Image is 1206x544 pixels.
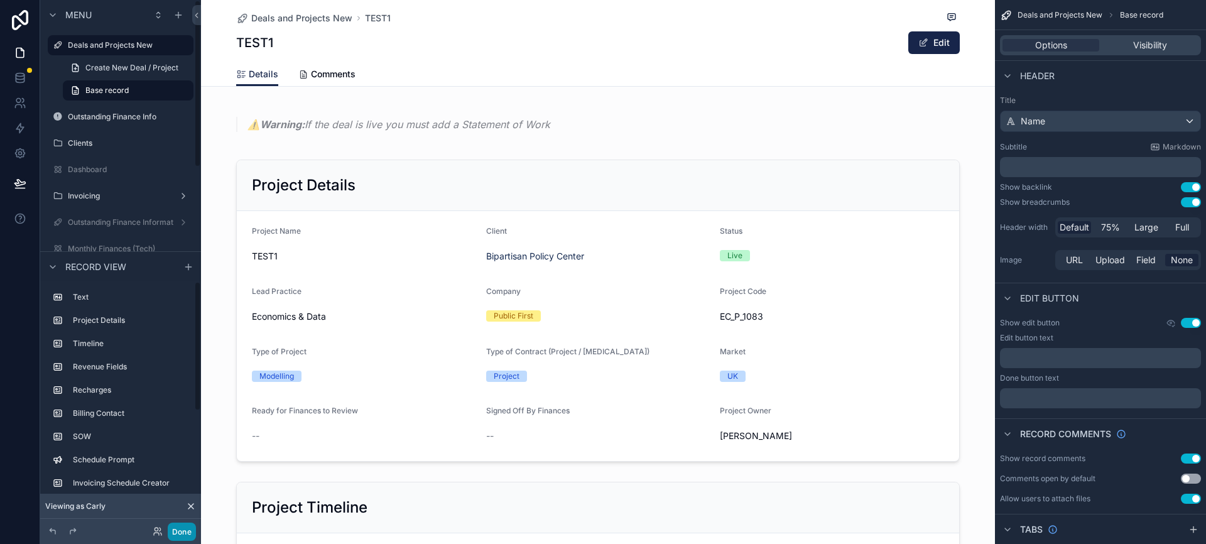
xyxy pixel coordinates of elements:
label: Outstanding Finance Info [68,112,191,122]
a: Markdown [1150,142,1201,152]
span: Record comments [1020,428,1111,440]
label: SOW [73,432,188,442]
label: Text [73,292,188,302]
div: Allow users to attach files [1000,494,1090,504]
span: Field [1136,254,1156,266]
label: Header width [1000,222,1050,232]
span: Viewing as Carly [45,501,106,511]
label: Billing Contact [73,408,188,418]
span: Tabs [1020,523,1043,536]
a: Outstanding Finance Info [48,107,193,127]
a: Comments [298,63,356,88]
span: Options [1035,39,1067,52]
a: Clients [48,133,193,153]
div: Show backlink [1000,182,1052,192]
span: Create New Deal / Project [85,63,178,73]
span: Edit button [1020,292,1079,305]
label: Outstanding Finance Information (Education) [68,217,226,227]
button: Name [1000,111,1201,132]
label: Dashboard [68,165,191,175]
a: Monthly Finances (Tech) [48,239,193,259]
label: Edit button text [1000,333,1053,343]
label: Project Details [73,315,188,325]
label: Timeline [73,339,188,349]
a: Invoicing [48,186,193,206]
label: Subtitle [1000,142,1027,152]
label: Monthly Finances (Tech) [68,244,191,254]
a: Deals and Projects New [236,12,352,24]
label: Recharges [73,385,188,395]
span: Base record [1120,10,1163,20]
div: Show breadcrumbs [1000,197,1070,207]
a: Create New Deal / Project [63,58,193,78]
span: URL [1066,254,1083,266]
span: Deals and Projects New [1018,10,1102,20]
div: scrollable content [40,281,201,499]
span: Deals and Projects New [251,12,352,24]
label: Revenue Fields [73,362,188,372]
div: Comments open by default [1000,474,1095,484]
span: Markdown [1163,142,1201,152]
button: Done [168,523,196,541]
span: Visibility [1133,39,1167,52]
label: Clients [68,138,191,148]
a: Outstanding Finance Information (Education) [48,212,193,232]
div: scrollable content [1000,348,1201,368]
span: Upload [1095,254,1125,266]
span: Large [1134,221,1158,234]
span: Full [1175,221,1189,234]
a: TEST1 [365,12,391,24]
span: Details [249,68,278,80]
label: Done button text [1000,373,1059,383]
span: Menu [65,9,92,21]
span: Default [1060,221,1089,234]
div: scrollable content [1000,388,1201,408]
label: Invoicing [68,191,173,201]
a: Deals and Projects New [48,35,193,55]
span: Comments [311,68,356,80]
label: Deals and Projects New [68,40,186,50]
span: Name [1021,115,1045,128]
div: scrollable content [1000,157,1201,177]
span: Base record [85,85,129,95]
div: Show record comments [1000,454,1085,464]
label: Invoicing Schedule Creator [73,478,188,488]
span: None [1171,254,1193,266]
button: Edit [908,31,960,54]
span: Record view [65,260,126,273]
label: Show edit button [1000,318,1060,328]
span: 75% [1101,221,1120,234]
a: Details [236,63,278,87]
label: Image [1000,255,1050,265]
span: Header [1020,70,1055,82]
label: Title [1000,95,1201,106]
label: Schedule Prompt [73,455,188,465]
h1: TEST1 [236,34,273,52]
a: Dashboard [48,160,193,180]
a: Base record [63,80,193,101]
